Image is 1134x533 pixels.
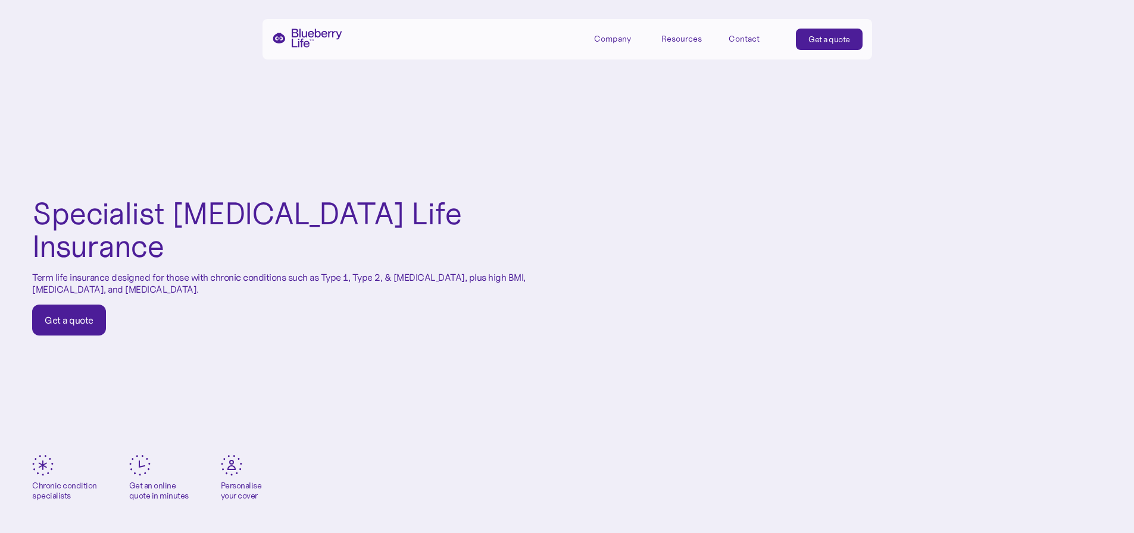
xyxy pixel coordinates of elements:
[32,197,535,262] h1: Specialist [MEDICAL_DATA] Life Insurance
[586,470,917,504] p: Blueberry Life™️ offers a unique approach to term life insurance. We specialise in offering tailo...
[729,29,782,48] a: Contact
[594,34,631,44] div: Company
[32,272,535,294] p: Term life insurance designed for those with chronic conditions such as Type 1, Type 2, & [MEDICAL...
[729,34,760,44] div: Contact
[661,34,702,44] div: Resources
[221,481,262,501] div: Personalise your cover
[808,33,850,45] div: Get a quote
[594,29,648,48] div: Company
[45,314,93,326] div: Get a quote
[796,29,863,50] a: Get a quote
[32,305,106,336] a: Get a quote
[129,481,189,501] div: Get an online quote in minutes
[661,29,715,48] div: Resources
[32,481,97,501] div: Chronic condition specialists
[272,29,342,48] a: home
